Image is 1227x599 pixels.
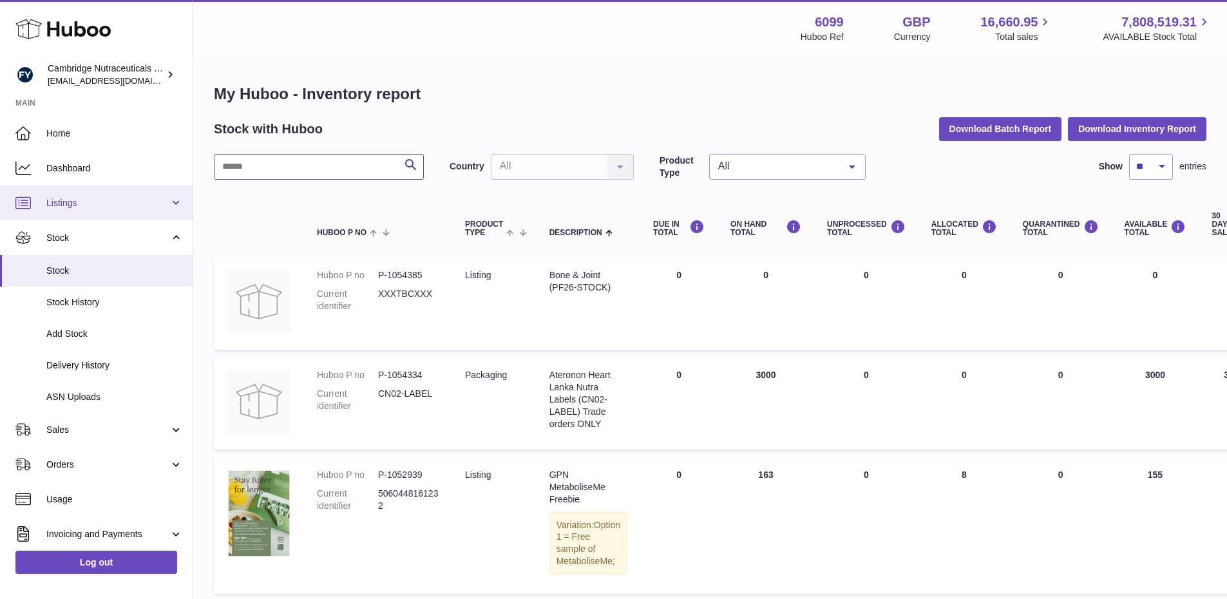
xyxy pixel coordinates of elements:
[46,359,183,372] span: Delivery History
[549,512,627,575] div: Variation:
[1125,220,1186,237] div: AVAILABLE Total
[718,456,814,594] td: 163
[465,220,503,237] span: Product Type
[227,469,291,558] img: product image
[46,265,183,277] span: Stock
[718,356,814,450] td: 3000
[46,459,169,471] span: Orders
[46,328,183,340] span: Add Stock
[214,120,323,138] h2: Stock with Huboo
[46,528,169,540] span: Invoicing and Payments
[918,456,1010,594] td: 8
[801,31,844,43] div: Huboo Ref
[718,256,814,350] td: 0
[317,488,378,512] dt: Current identifier
[640,356,718,450] td: 0
[317,288,378,312] dt: Current identifier
[814,256,918,350] td: 0
[1112,256,1199,350] td: 0
[549,369,627,430] div: Ateronon Heart Lanka Nutra Labels (CN02-LABEL) Trade orders ONLY
[378,388,439,412] dd: CN02-LABEL
[465,370,507,380] span: packaging
[1023,220,1099,237] div: QUARANTINED Total
[46,197,169,209] span: Listings
[48,62,164,87] div: Cambridge Nutraceuticals Ltd
[1058,470,1063,480] span: 0
[46,424,169,436] span: Sales
[995,31,1052,43] span: Total sales
[317,229,366,237] span: Huboo P no
[378,488,439,512] dd: 5060448161232
[640,256,718,350] td: 0
[1103,14,1212,43] a: 7,808,519.31 AVAILABLE Stock Total
[378,269,439,281] dd: P-1054385
[549,469,627,506] div: GPN MetaboliseMe Freebie
[227,269,291,334] img: product image
[549,269,627,294] div: Bone & Joint (PF26-STOCK)
[1058,270,1063,280] span: 0
[980,14,1038,31] span: 16,660.95
[15,65,35,84] img: huboo@camnutra.com
[814,456,918,594] td: 0
[931,220,997,237] div: ALLOCATED Total
[894,31,931,43] div: Currency
[46,162,183,175] span: Dashboard
[450,160,484,173] label: Country
[1112,456,1199,594] td: 155
[1112,356,1199,450] td: 3000
[902,14,930,31] strong: GBP
[1103,31,1212,43] span: AVAILABLE Stock Total
[1068,117,1206,140] button: Download Inventory Report
[46,391,183,403] span: ASN Uploads
[640,456,718,594] td: 0
[815,14,844,31] strong: 6099
[465,270,491,280] span: listing
[1121,14,1197,31] span: 7,808,519.31
[46,232,169,244] span: Stock
[660,155,703,179] label: Product Type
[980,14,1052,43] a: 16,660.95 Total sales
[939,117,1062,140] button: Download Batch Report
[918,256,1010,350] td: 0
[549,229,602,237] span: Description
[918,356,1010,450] td: 0
[1099,160,1123,173] label: Show
[378,469,439,481] dd: P-1052939
[1058,370,1063,380] span: 0
[317,388,378,412] dt: Current identifier
[227,369,291,433] img: product image
[46,493,183,506] span: Usage
[814,356,918,450] td: 0
[827,220,906,237] div: UNPROCESSED Total
[46,128,183,140] span: Home
[378,369,439,381] dd: P-1054334
[48,75,189,86] span: [EMAIL_ADDRESS][DOMAIN_NAME]
[465,470,491,480] span: listing
[46,296,183,309] span: Stock History
[317,269,378,281] dt: Huboo P no
[730,220,801,237] div: ON HAND Total
[1179,160,1206,173] span: entries
[15,551,177,574] a: Log out
[378,288,439,312] dd: XXXTBCXXX
[715,160,839,173] span: All
[653,220,705,237] div: DUE IN TOTAL
[317,469,378,481] dt: Huboo P no
[214,84,1206,104] h1: My Huboo - Inventory report
[317,369,378,381] dt: Huboo P no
